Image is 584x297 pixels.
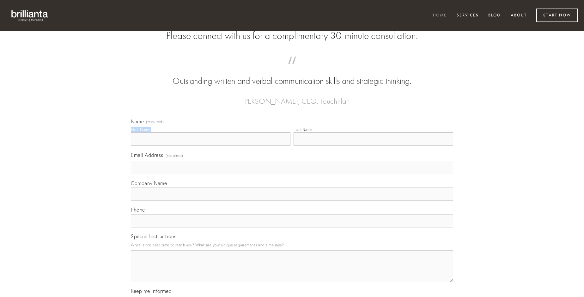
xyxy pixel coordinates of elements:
[507,10,531,21] a: About
[294,127,313,132] div: Last Name
[131,288,172,294] span: Keep me informed
[131,30,453,42] h2: Please connect with us for a complimentary 30-minute consultation.
[131,152,163,158] span: Email Address
[453,10,483,21] a: Services
[131,207,145,213] span: Phone
[146,120,164,124] span: (required)
[131,233,176,239] span: Special Instructions
[429,10,451,21] a: Home
[484,10,505,21] a: Blog
[141,63,443,75] span: “
[131,241,453,249] p: What is the best time to reach you? What are your unique requirements and timelines?
[141,63,443,87] blockquote: Outstanding written and verbal communication skills and strategic thinking.
[166,151,183,160] span: (required)
[131,127,150,132] div: First Name
[6,6,54,25] img: brillianta - research, strategy, marketing
[536,9,578,22] a: Start Now
[131,118,144,125] span: Name
[141,87,443,108] figcaption: — [PERSON_NAME], CEO, TouchPlan
[131,180,167,186] span: Company Name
